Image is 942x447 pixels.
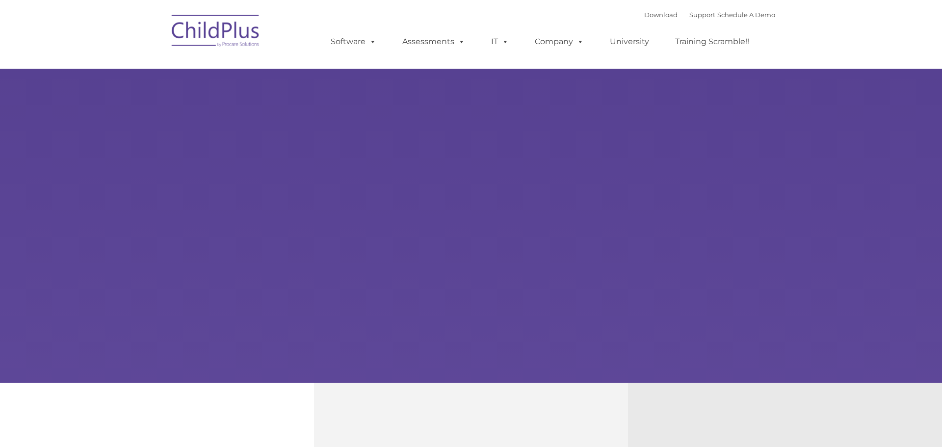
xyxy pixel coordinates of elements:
a: Company [525,32,594,52]
a: Download [644,11,678,19]
font: | [644,11,775,19]
a: Training Scramble!! [665,32,759,52]
a: Software [321,32,386,52]
a: IT [481,32,519,52]
a: Schedule A Demo [717,11,775,19]
img: ChildPlus by Procare Solutions [167,8,265,57]
a: University [600,32,659,52]
a: Support [689,11,715,19]
a: Assessments [392,32,475,52]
